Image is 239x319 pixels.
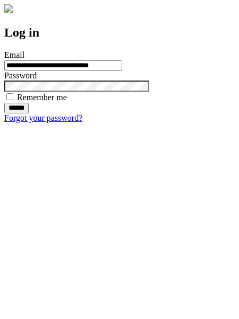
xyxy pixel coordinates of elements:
[17,93,67,102] label: Remember me
[4,25,235,40] h2: Log in
[4,4,13,13] img: logo-4e3dc11c47720685a147b03b5a06dd966a58ff35d612b21f08c02c0306f2b779.png
[4,50,24,59] label: Email
[4,113,82,122] a: Forgot your password?
[4,71,37,80] label: Password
